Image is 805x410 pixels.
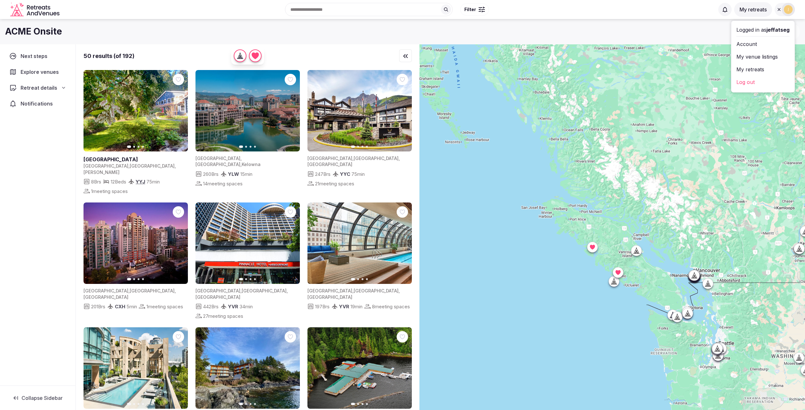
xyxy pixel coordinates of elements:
span: YVR [228,304,238,310]
span: , [175,163,176,169]
img: Featured image for venue [307,70,412,151]
button: Go to slide 1 [351,278,355,280]
span: [GEOGRAPHIC_DATA] [195,294,240,300]
span: 8 meeting spaces [372,303,410,310]
img: Featured image for venue [195,327,300,409]
button: Go to slide 1 [351,145,355,148]
button: Go to slide 4 [254,278,256,280]
button: Go to slide 3 [138,278,139,280]
span: [GEOGRAPHIC_DATA] [307,288,352,293]
span: , [399,288,400,293]
button: Go to slide 3 [250,278,251,280]
span: 260 Brs [203,171,219,177]
span: Kelowna [242,162,261,167]
button: Go to slide 1 [239,145,243,148]
button: Go to slide 1 [351,403,355,405]
span: Collapse Sidebar [22,395,63,401]
span: 21 meeting spaces [315,180,354,187]
div: Logged in as [736,26,790,34]
a: My retreats [734,6,772,13]
button: Go to slide 4 [142,403,144,405]
span: CXH [115,304,125,310]
span: YYC [340,171,350,177]
button: Go to slide 1 [127,403,131,405]
img: Featured image for venue [307,327,412,409]
span: 14 meeting spaces [203,180,243,187]
a: Account [736,39,790,49]
span: 247 Brs [315,171,331,177]
button: Go to slide 4 [142,146,144,148]
span: [GEOGRAPHIC_DATA] [195,156,240,161]
span: Filter [464,6,476,13]
button: Go to slide 4 [366,146,368,148]
a: Explore venues [5,65,70,79]
span: , [240,156,242,161]
button: Go to slide 4 [366,403,368,405]
a: Visit the homepage [10,3,61,17]
img: Featured image for venue [84,327,188,409]
span: , [240,162,242,167]
button: Go to slide 2 [133,278,135,280]
span: YLW [228,171,239,177]
button: Go to slide 3 [138,146,139,148]
span: [GEOGRAPHIC_DATA] [195,288,240,293]
span: [GEOGRAPHIC_DATA] [307,162,352,167]
span: [GEOGRAPHIC_DATA] [307,156,352,161]
span: 1 meeting spaces [91,188,128,195]
a: View Ocean Wilderness Inn [84,70,188,151]
span: , [128,163,130,169]
span: YVR [339,304,349,310]
img: Featured image for venue [84,202,188,284]
span: [GEOGRAPHIC_DATA] [354,156,399,161]
span: Retreat details [21,84,57,92]
span: 197 Brs [315,303,330,310]
img: Featured image for venue [195,70,300,151]
span: 1 meeting spaces [146,303,183,310]
button: Go to slide 2 [357,146,359,148]
span: [GEOGRAPHIC_DATA] [84,294,128,300]
button: Go to slide 3 [250,146,251,148]
img: Featured image for venue [195,202,300,284]
a: My retreats [736,64,790,74]
button: Go to slide 2 [357,403,359,405]
a: Next steps [5,49,70,63]
div: 50 results (of 192) [84,52,134,60]
span: [GEOGRAPHIC_DATA] [307,294,352,300]
button: Go to slide 2 [133,403,135,405]
button: Go to slide 4 [142,278,144,280]
button: Filter [460,3,489,16]
span: 8 Brs [91,178,101,185]
span: , [352,156,354,161]
button: Go to slide 4 [254,403,256,405]
span: 201 Brs [91,303,105,310]
span: [GEOGRAPHIC_DATA] [195,162,240,167]
button: Go to slide 1 [239,278,243,280]
span: 12 Beds [111,178,126,185]
button: Go to slide 3 [362,146,363,148]
button: Go to slide 2 [245,146,247,148]
button: Go to slide 3 [250,403,251,405]
button: Go to slide 2 [357,278,359,280]
h1: ACME Onsite [5,25,62,38]
button: Go to slide 3 [362,403,363,405]
span: [GEOGRAPHIC_DATA] [130,163,175,169]
a: Log out [736,77,790,87]
span: 19 min [350,303,362,310]
span: 75 min [351,171,365,177]
h2: [GEOGRAPHIC_DATA] [84,156,185,163]
a: View venue [84,156,185,163]
a: My venue listings [736,52,790,62]
span: 442 Brs [203,303,219,310]
button: Go to slide 2 [245,278,247,280]
span: 34 min [239,303,253,310]
button: Go to slide 3 [362,278,363,280]
a: Notifications [5,97,70,110]
span: Notifications [21,100,55,107]
button: Collapse Sidebar [5,391,70,405]
a: YYJ [136,179,145,185]
img: Featured image for venue [307,202,412,284]
span: Next steps [21,52,50,60]
button: My retreats [734,2,772,17]
button: Go to slide 1 [127,278,131,280]
button: Go to slide 2 [245,403,247,405]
